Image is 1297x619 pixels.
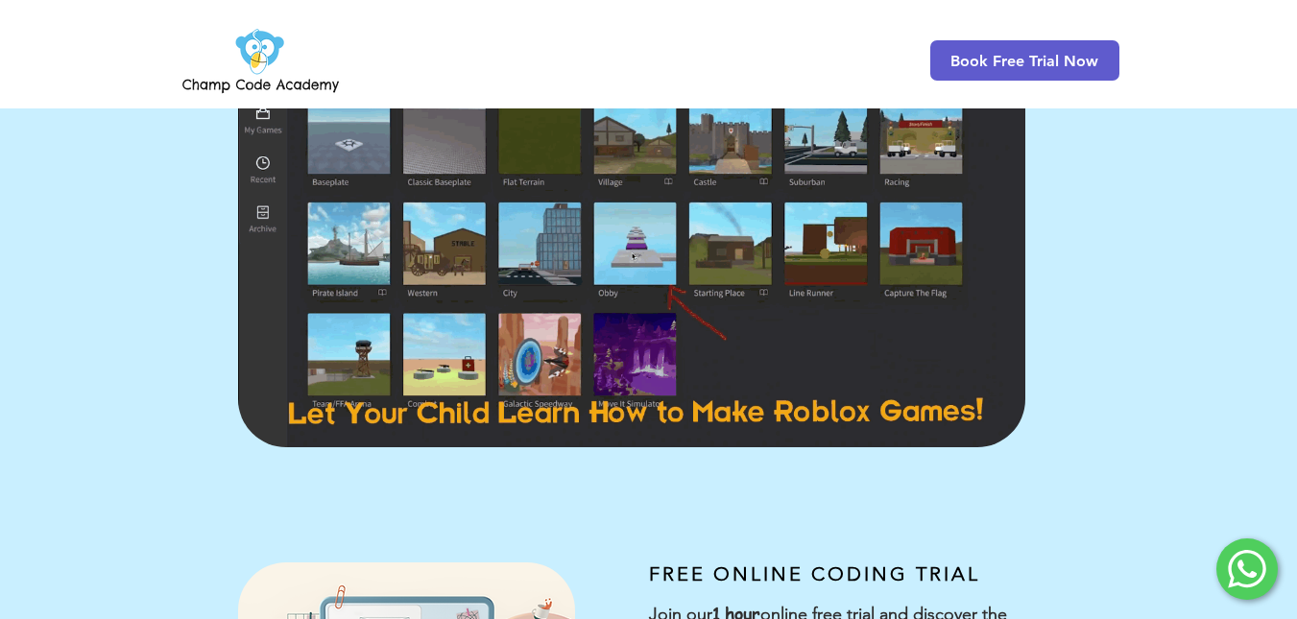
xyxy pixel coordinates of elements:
img: Champ Code Academy Roblox Video [238,6,1025,447]
img: Champ Code Academy Logo PNG.png [179,23,343,98]
span: FREE ONLINE CODING TRIAL [649,562,980,585]
a: Book Free Trial Now [930,40,1119,81]
span: Book Free Trial Now [950,52,1098,70]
